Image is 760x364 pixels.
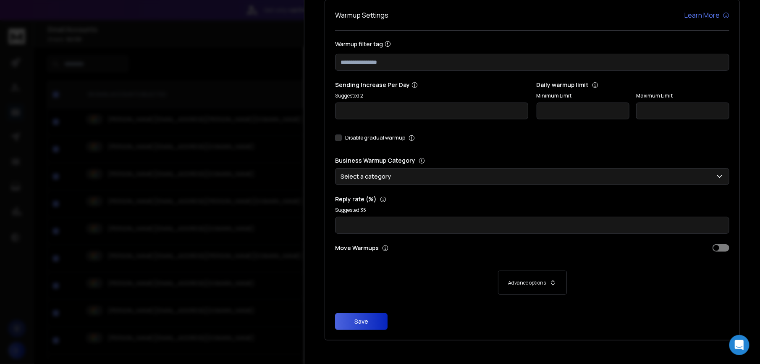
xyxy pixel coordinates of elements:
p: Business Warmup Category [335,156,729,165]
p: Daily warmup limit [537,81,730,89]
p: Suggested 35 [335,207,729,214]
p: Select a category [341,172,394,181]
p: Reply rate (%) [335,195,729,203]
h1: Warmup Settings [335,10,388,20]
label: Disable gradual warmup [345,135,405,141]
p: Sending Increase Per Day [335,81,528,89]
label: Maximum Limit [636,92,729,99]
a: Learn More [684,10,729,20]
p: Advance options [508,280,546,286]
button: Advance options [343,271,721,295]
div: Open Intercom Messenger [729,335,750,355]
label: Warmup filter tag [335,41,729,47]
button: Save [335,313,388,330]
label: Minimum Limit [537,92,630,99]
p: Suggested 2 [335,92,528,99]
p: Move Warmups [335,244,530,252]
